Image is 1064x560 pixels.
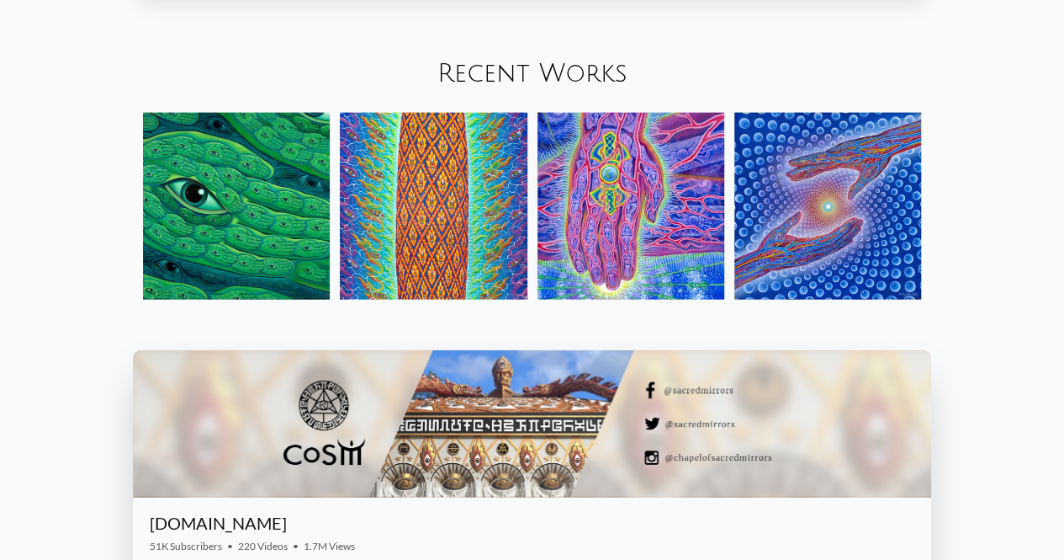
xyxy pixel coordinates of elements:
span: 1.7M Views [304,540,355,552]
span: • [293,540,299,552]
a: [DOMAIN_NAME] [150,513,287,533]
span: 220 Videos [238,540,288,552]
span: 51K Subscribers [150,540,222,552]
span: • [227,540,233,552]
iframe: Subscribe to CoSM.TV on YouTube [818,520,914,540]
a: Recent Works [437,60,627,88]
